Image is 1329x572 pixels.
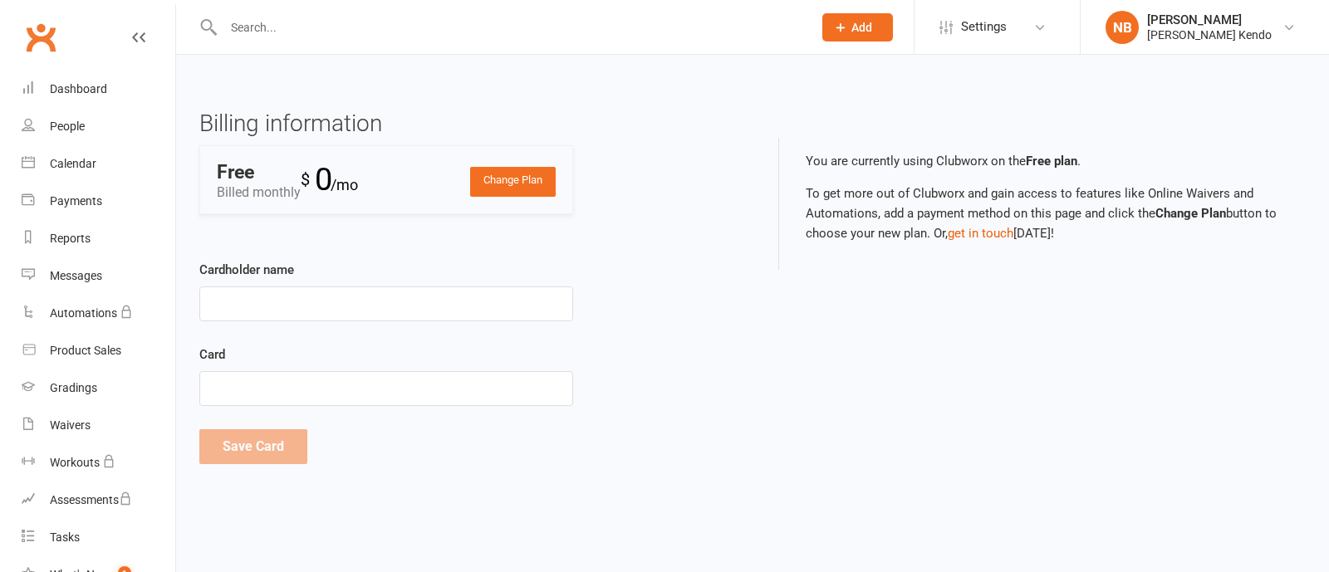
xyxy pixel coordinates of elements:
a: People [22,108,175,145]
a: Reports [22,220,175,257]
label: Cardholder name [199,260,294,280]
input: Search... [218,16,801,39]
div: You are currently using Clubworx on the . [806,151,1279,243]
div: People [50,120,85,133]
a: Product Sales [22,332,175,369]
div: Reports [50,232,91,245]
a: Clubworx [20,17,61,58]
div: Assessments [50,493,132,506]
a: Dashboard [22,71,175,108]
div: Tasks [50,530,80,544]
span: Add [851,21,872,34]
div: Dashboard [50,82,107,95]
a: Automations [22,295,175,332]
a: Tasks [22,519,175,556]
iframe: Secure card payment input frame [210,382,562,396]
div: Free [217,163,276,182]
div: Messages [50,269,102,282]
div: [PERSON_NAME] [1147,12,1272,27]
p: To get more out of Clubworx and gain access to features like Online Waivers and Automations, add ... [806,183,1279,243]
a: Waivers [22,407,175,444]
span: Settings [961,8,1007,46]
div: NB [1106,11,1139,44]
div: Payments [50,194,102,208]
div: Automations [50,306,117,320]
div: Gradings [50,381,97,394]
h3: Billing information [199,111,740,137]
div: Waivers [50,418,91,432]
div: Product Sales [50,344,121,357]
div: [PERSON_NAME] Kendo [1147,27,1272,42]
div: Billed monthly [217,163,301,203]
label: Card [199,345,225,364]
div: Workouts [50,456,100,469]
a: get in touch [948,226,1013,241]
div: Calendar [50,157,96,170]
a: Messages [22,257,175,295]
strong: Free plan [1026,154,1077,169]
sup: $ [301,169,308,189]
span: /mo [331,176,358,193]
a: Calendar [22,145,175,183]
a: Change Plan [470,167,556,197]
a: Payments [22,183,175,220]
a: Assessments [22,482,175,519]
strong: Change Plan [1155,206,1226,221]
button: Add [822,13,893,42]
div: 0 [301,154,358,205]
a: Gradings [22,369,175,407]
a: Workouts [22,444,175,482]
